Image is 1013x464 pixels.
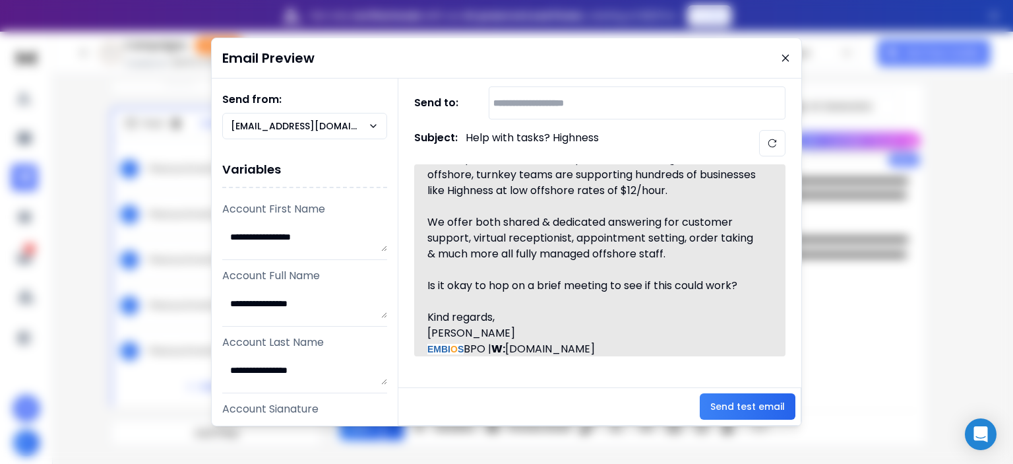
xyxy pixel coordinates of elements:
[491,341,505,356] strong: W:
[414,130,458,156] h1: Subject:
[427,310,757,325] div: Kind regards,
[427,341,757,357] div: BPO | [DOMAIN_NAME]
[965,418,997,450] div: Open Intercom Messenger
[427,151,757,199] div: Just a quick email to follow up: Tried connecting earlier since offshore, turnkey teams are suppo...
[222,335,387,350] p: Account Last Name
[222,92,387,108] h1: Send from:
[414,95,467,111] h1: Send to:
[458,344,464,354] span: S
[231,119,368,133] p: [EMAIL_ADDRESS][DOMAIN_NAME]
[427,278,757,294] div: Is it okay to hop on a brief meeting to see if this could work?
[427,325,757,341] div: [PERSON_NAME]
[222,201,387,217] p: Account First Name
[222,49,315,67] h1: Email Preview
[222,152,387,188] h1: Variables
[222,268,387,284] p: Account Full Name
[427,215,757,262] div: We offer both shared & dedicated answering for customer support, virtual receptionist, appointmen...
[427,344,450,354] span: EMBI
[450,344,458,354] span: O
[466,130,599,156] p: Help with tasks? Highness
[700,393,795,420] button: Send test email
[222,401,387,417] p: Account Signature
